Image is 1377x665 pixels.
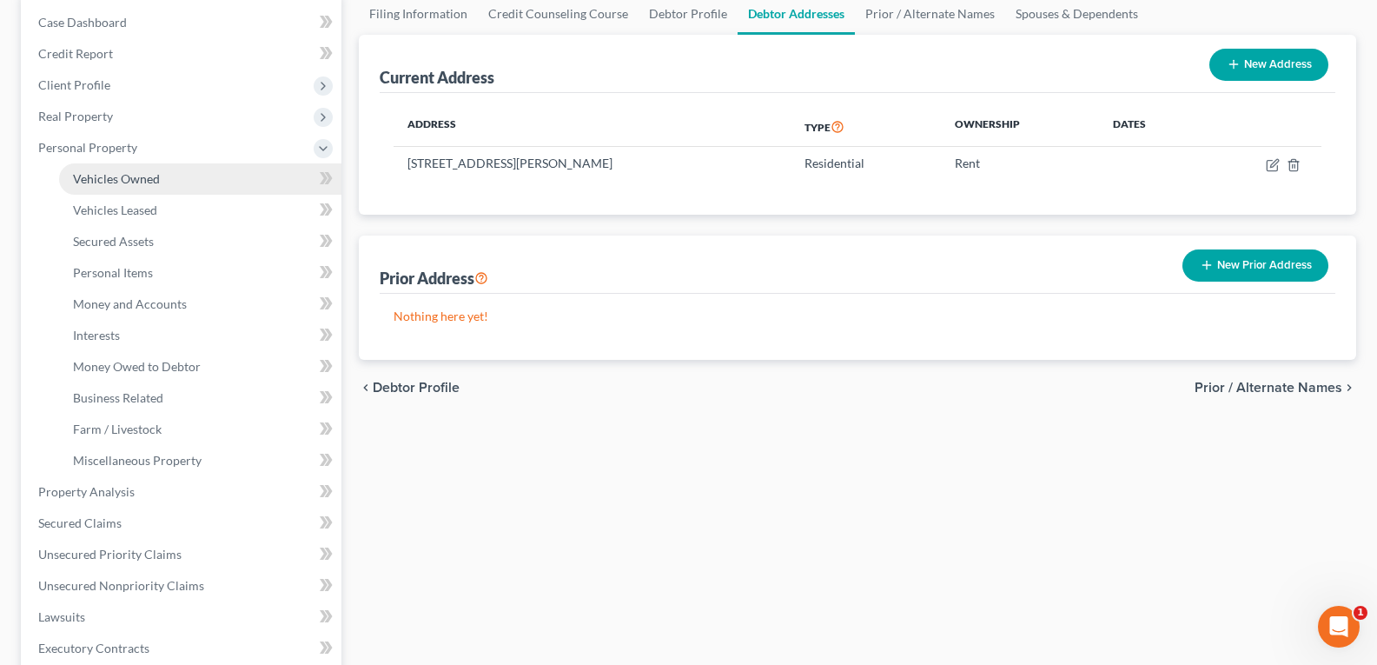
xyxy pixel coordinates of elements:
button: Prior / Alternate Names chevron_right [1195,381,1356,395]
i: chevron_left [359,381,373,395]
span: Personal Items [73,265,153,280]
a: Money and Accounts [59,289,341,320]
span: Prior / Alternate Names [1195,381,1342,395]
span: Vehicles Owned [73,171,160,186]
span: Real Property [38,109,113,123]
th: Type [791,107,940,147]
a: Business Related [59,382,341,414]
th: Address [394,107,791,147]
a: Farm / Livestock [59,414,341,445]
span: Debtor Profile [373,381,460,395]
a: Interests [59,320,341,351]
a: Money Owed to Debtor [59,351,341,382]
span: 1 [1354,606,1367,620]
td: Residential [791,147,940,180]
span: Executory Contracts [38,641,149,655]
td: [STREET_ADDRESS][PERSON_NAME] [394,147,791,180]
span: Money Owed to Debtor [73,359,201,374]
a: Secured Assets [59,226,341,257]
a: Vehicles Leased [59,195,341,226]
span: Vehicles Leased [73,203,157,217]
a: Credit Report [24,38,341,70]
th: Ownership [941,107,1100,147]
span: Interests [73,328,120,342]
span: Property Analysis [38,484,135,499]
td: Rent [941,147,1100,180]
span: Secured Assets [73,234,154,249]
span: Business Related [73,390,163,405]
a: Personal Items [59,257,341,289]
span: Credit Report [38,46,113,61]
span: Lawsuits [38,609,85,624]
div: Prior Address [380,268,488,289]
span: Secured Claims [38,515,122,530]
button: New Address [1209,49,1328,81]
a: Executory Contracts [24,633,341,664]
div: Current Address [380,67,494,88]
span: Case Dashboard [38,15,127,30]
a: Secured Claims [24,508,341,539]
button: New Prior Address [1182,249,1328,282]
a: Unsecured Priority Claims [24,539,341,570]
i: chevron_right [1342,381,1356,395]
span: Unsecured Nonpriority Claims [38,578,204,593]
span: Unsecured Priority Claims [38,547,182,562]
iframe: Intercom live chat [1318,606,1360,648]
button: chevron_left Debtor Profile [359,381,460,395]
span: Miscellaneous Property [73,453,202,468]
a: Property Analysis [24,476,341,508]
span: Personal Property [38,140,137,155]
a: Miscellaneous Property [59,445,341,476]
a: Case Dashboard [24,7,341,38]
th: Dates [1099,107,1202,147]
a: Vehicles Owned [59,163,341,195]
span: Money and Accounts [73,296,187,311]
a: Lawsuits [24,602,341,633]
a: Unsecured Nonpriority Claims [24,570,341,602]
span: Client Profile [38,77,110,92]
p: Nothing here yet! [394,308,1321,325]
span: Farm / Livestock [73,422,162,436]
